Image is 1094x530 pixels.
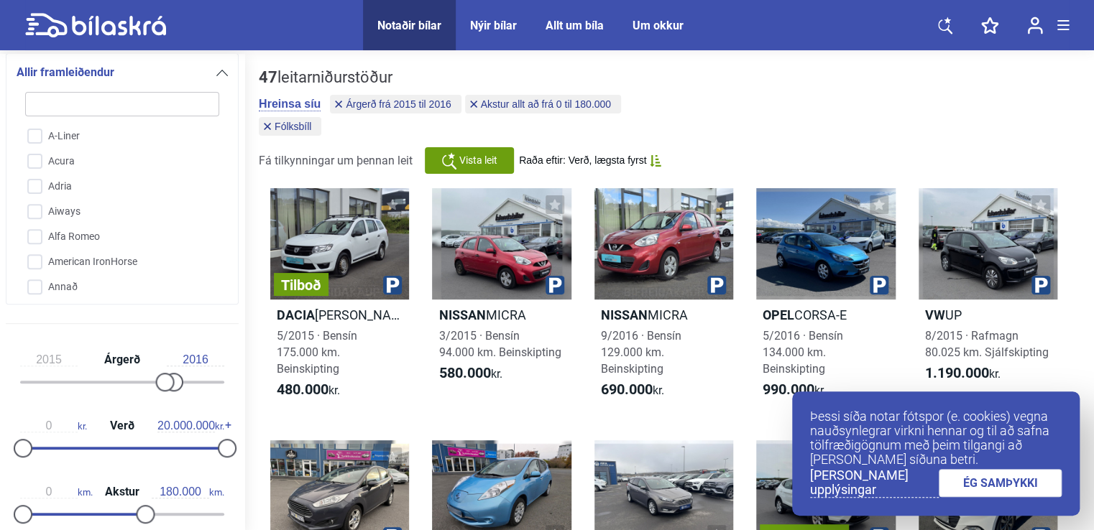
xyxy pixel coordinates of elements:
[101,486,143,498] span: Akstur
[810,409,1062,467] p: Þessi síða notar fótspor (e. cookies) vegna nauðsynlegrar virkni hennar og til að safna tölfræðig...
[432,307,571,323] h2: MICRA
[763,381,814,398] b: 990.000
[546,276,564,294] img: parking.png
[259,97,321,111] button: Hreinsa síu
[870,276,888,294] img: parking.png
[470,19,517,32] a: Nýir bílar
[594,307,733,323] h2: MICRA
[519,154,661,167] button: Raða eftir: Verð, lægsta fyrst
[259,68,661,87] div: leitarniðurstöður
[756,307,895,323] h2: CORSA-E
[939,469,1062,497] a: ÉG SAMÞYKKI
[438,307,485,322] b: Nissan
[277,329,357,376] span: 5/2015 · Bensín 175.000 km. Beinskipting
[346,99,451,109] span: Árgerð frá 2015 til 2016
[277,381,328,398] b: 480.000
[438,365,502,382] span: kr.
[270,188,409,412] a: TilboðDacia[PERSON_NAME]5/2015 · Bensín175.000 km. Beinskipting480.000kr.
[20,419,87,432] span: kr.
[601,329,681,376] span: 9/2016 · Bensín 129.000 km. Beinskipting
[763,329,843,376] span: 5/2016 · Bensín 134.000 km. Beinskipting
[763,307,794,322] b: Opel
[925,364,989,381] b: 1.190.000
[275,121,311,131] span: Fólksbíll
[17,62,114,83] span: Allir framleiðendur
[601,381,664,399] span: kr.
[1027,17,1043,34] img: user-login.svg
[259,117,321,136] button: Fólksbíll
[601,307,648,322] b: Nissan
[377,19,441,32] a: Notaðir bílar
[465,95,621,113] button: Akstur allt að frá 0 til 180.000
[594,188,733,412] a: NissanMICRA9/2016 · Bensín129.000 km. Beinskipting690.000kr.
[1031,276,1050,294] img: parking.png
[707,276,726,294] img: parking.png
[546,19,604,32] a: Allt um bíla
[101,354,144,366] span: Árgerð
[763,381,826,399] span: kr.
[20,485,93,498] span: km.
[925,329,1049,359] span: 8/2015 · Rafmagn 80.025 km. Sjálfskipting
[432,188,571,412] a: NissanMICRA3/2015 · Bensín94.000 km. Beinskipting580.000kr.
[481,99,611,109] span: Akstur allt að frá 0 til 180.000
[919,188,1057,412] a: VWUP8/2015 · Rafmagn80.025 km. Sjálfskipting1.190.000kr.
[281,278,321,292] span: Tilboð
[277,307,315,322] b: Dacia
[601,381,653,398] b: 690.000
[633,19,684,32] a: Um okkur
[152,485,224,498] span: km.
[925,365,1001,382] span: kr.
[438,329,561,359] span: 3/2015 · Bensín 94.000 km. Beinskipting
[270,307,409,323] h2: [PERSON_NAME]
[259,154,413,167] span: Fá tilkynningar um þennan leit
[157,419,224,432] span: kr.
[330,95,461,113] button: Árgerð frá 2015 til 2016
[919,307,1057,323] h2: UP
[438,364,490,381] b: 580.000
[756,188,895,412] a: OpelCORSA-E5/2016 · Bensín134.000 km. Beinskipting990.000kr.
[459,153,497,168] span: Vista leit
[259,68,277,86] b: 47
[810,468,939,498] a: [PERSON_NAME] upplýsingar
[106,420,138,432] span: Verð
[277,381,340,399] span: kr.
[383,276,402,294] img: parking.png
[925,307,945,322] b: VW
[519,154,646,167] span: Raða eftir: Verð, lægsta fyrst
